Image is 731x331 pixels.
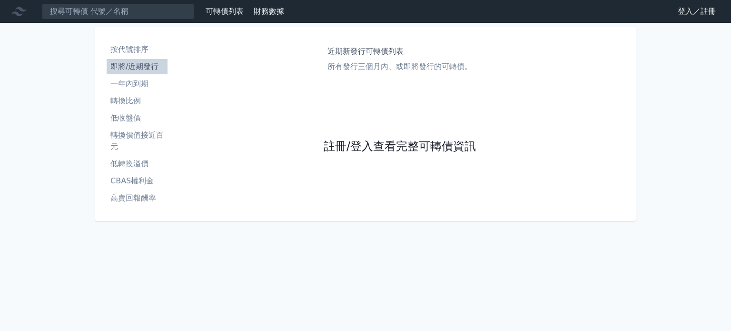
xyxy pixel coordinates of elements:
[327,46,472,57] h1: 近期新發行可轉債列表
[107,158,168,170] li: 低轉換溢價
[107,130,168,152] li: 轉換價值接近百元
[107,93,168,109] a: 轉換比例
[107,173,168,189] a: CBAS權利金
[324,139,476,154] a: 註冊/登入查看完整可轉債資訊
[107,42,168,57] a: 按代號排序
[107,175,168,187] li: CBAS權利金
[107,156,168,171] a: 低轉換溢價
[670,4,723,19] a: 登入／註冊
[107,59,168,74] a: 即將/近期發行
[107,192,168,204] li: 高賣回報酬率
[206,7,244,16] a: 可轉債列表
[107,44,168,55] li: 按代號排序
[107,110,168,126] a: 低收盤價
[42,3,194,20] input: 搜尋可轉債 代號／名稱
[107,76,168,91] a: 一年內到期
[254,7,284,16] a: 財務數據
[107,78,168,90] li: 一年內到期
[107,61,168,72] li: 即將/近期發行
[107,128,168,154] a: 轉換價值接近百元
[107,95,168,107] li: 轉換比例
[107,191,168,206] a: 高賣回報酬率
[327,61,472,72] p: 所有發行三個月內、或即將發行的可轉債。
[107,112,168,124] li: 低收盤價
